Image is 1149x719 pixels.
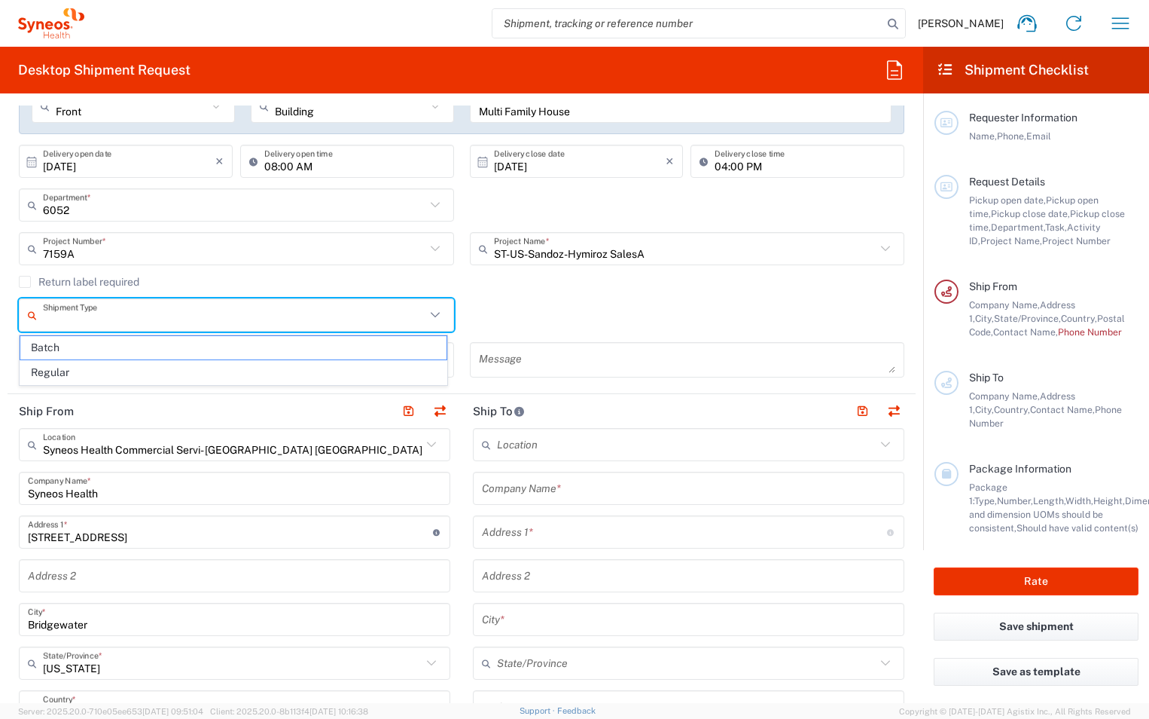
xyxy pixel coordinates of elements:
label: Return label required [19,276,139,288]
span: Task, [1045,222,1067,233]
span: [DATE] 09:51:04 [142,707,203,716]
span: Server: 2025.20.0-710e05ee653 [18,707,203,716]
span: Should have valid content(s) [1016,522,1138,534]
span: Contact Name, [1030,404,1095,415]
h2: Ship To [473,404,525,419]
span: City, [975,404,994,415]
h2: Shipment Checklist [937,61,1089,79]
span: Client: 2025.20.0-8b113f4 [210,707,368,716]
span: Name, [969,130,997,142]
span: Project Number [1042,235,1111,246]
a: Support [520,706,557,715]
span: Copyright © [DATE]-[DATE] Agistix Inc., All Rights Reserved [899,705,1131,718]
span: Phone Number [1058,326,1122,338]
i: × [215,149,224,173]
span: Project Name, [980,235,1042,246]
span: Company Name, [969,299,1040,311]
span: [DATE] 10:16:38 [309,707,368,716]
button: Save as template [934,658,1138,686]
span: [PERSON_NAME] [918,17,1004,30]
span: Ship From [969,280,1017,292]
h2: Ship From [19,404,74,419]
i: × [666,149,674,173]
input: Shipment, tracking or reference number [492,9,882,38]
span: Country, [994,404,1030,415]
span: Regular [20,361,446,384]
span: Country, [1061,313,1097,324]
span: Ship To [969,372,1004,384]
span: Pickup close date, [991,208,1070,219]
button: Save shipment [934,613,1138,641]
span: Batch [20,336,446,359]
span: Package 1: [969,482,1007,506]
span: Contact Name, [993,326,1058,338]
span: Height, [1093,495,1125,506]
span: Department, [991,222,1045,233]
span: Company Name, [969,390,1040,402]
span: City, [975,313,994,324]
span: Width, [1065,495,1093,506]
span: Phone, [997,130,1026,142]
span: Requester Information [969,112,1077,124]
button: Rate [934,568,1138,595]
a: Feedback [557,706,596,715]
h2: Desktop Shipment Request [18,61,190,79]
span: Email [1026,130,1051,142]
span: Request Details [969,176,1045,188]
span: Length, [1033,495,1065,506]
span: Number, [997,495,1033,506]
span: State/Province, [994,313,1061,324]
span: Package Information [969,463,1071,475]
span: Type, [974,495,997,506]
span: Pickup open date, [969,194,1046,206]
